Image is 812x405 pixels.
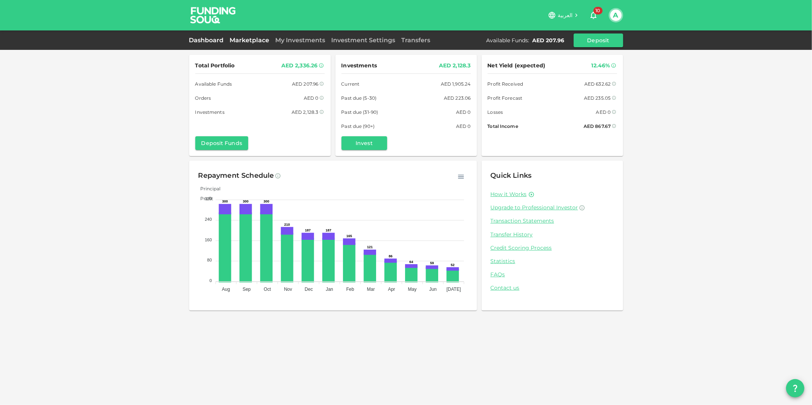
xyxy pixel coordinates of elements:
[367,287,375,292] tspan: Mar
[441,80,471,88] div: AED 1,905.24
[439,61,471,70] div: AED 2,128.3
[341,94,377,102] span: Past due (5-30)
[592,61,610,70] div: 12.46%
[204,196,211,201] tspan: 320
[533,37,565,44] div: AED 207.96
[408,287,416,292] tspan: May
[596,108,611,116] div: AED 0
[491,171,532,180] span: Quick Links
[263,287,271,292] tspan: Oct
[491,204,614,211] a: Upgrade to Professional Investor
[195,94,211,102] span: Orders
[227,37,273,44] a: Marketplace
[456,122,471,130] div: AED 0
[209,278,212,283] tspan: 0
[242,287,251,292] tspan: Sep
[491,244,614,252] a: Credit Scoring Process
[292,80,319,88] div: AED 207.96
[488,108,503,116] span: Losses
[488,94,523,102] span: Profit Forecast
[341,122,375,130] span: Past due (90+)
[388,287,395,292] tspan: Apr
[204,238,211,242] tspan: 160
[610,10,622,21] button: A
[341,136,387,150] button: Invest
[292,108,319,116] div: AED 2,128.3
[491,258,614,265] a: Statistics
[491,231,614,238] a: Transfer History
[195,61,235,70] span: Total Portfolio
[195,136,248,150] button: Deposit Funds
[593,7,603,14] span: 10
[281,61,318,70] div: AED 2,336.26
[491,271,614,278] a: FAQs
[488,122,518,130] span: Total Income
[491,284,614,292] a: Contact us
[273,37,329,44] a: My Investments
[584,80,611,88] div: AED 632.62
[586,8,601,23] button: 10
[456,108,471,116] div: AED 0
[207,258,212,262] tspan: 80
[195,80,232,88] span: Available Funds
[446,287,461,292] tspan: [DATE]
[346,287,354,292] tspan: Feb
[304,94,319,102] div: AED 0
[491,204,578,211] span: Upgrade to Professional Investor
[491,217,614,225] a: Transaction Statements
[584,94,611,102] div: AED 235.05
[341,80,360,88] span: Current
[195,196,213,201] span: Profit
[399,37,434,44] a: Transfers
[222,287,230,292] tspan: Aug
[204,217,211,222] tspan: 240
[189,37,227,44] a: Dashboard
[341,61,377,70] span: Investments
[325,287,333,292] tspan: Jan
[329,37,399,44] a: Investment Settings
[284,287,292,292] tspan: Nov
[487,37,530,44] div: Available Funds :
[444,94,471,102] div: AED 223.06
[305,287,313,292] tspan: Dec
[488,61,546,70] span: Net Yield (expected)
[195,186,220,191] span: Principal
[558,12,573,19] span: العربية
[488,80,523,88] span: Profit Received
[491,191,527,198] a: How it Works
[574,33,623,47] button: Deposit
[341,108,378,116] span: Past due (31-90)
[584,122,611,130] div: AED 867.67
[429,287,436,292] tspan: Jun
[786,379,804,397] button: question
[198,170,274,182] div: Repayment Schedule
[195,108,225,116] span: Investments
